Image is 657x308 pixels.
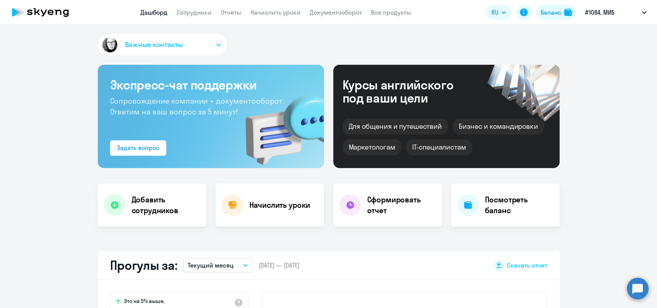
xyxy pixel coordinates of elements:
[343,139,401,155] div: Маркетологам
[581,3,650,22] button: #1084, МИБ
[110,77,312,93] h3: Экспресс-чат поддержки
[98,34,227,56] button: Важные контакты
[183,258,252,273] button: Текущий месяц
[406,139,472,155] div: IT-специалистам
[110,140,166,156] button: Задать вопрос
[221,8,241,16] a: Отчеты
[117,143,159,152] div: Задать вопрос
[310,8,362,16] a: Документооборот
[507,261,547,269] span: Скачать отчет
[485,194,553,216] h4: Посмотреть баланс
[249,200,311,210] h4: Начислить уроки
[177,8,212,16] a: Сотрудники
[188,261,234,270] p: Текущий месяц
[343,118,448,135] div: Для общения и путешествий
[110,258,177,273] h2: Прогулы за:
[259,261,299,269] span: [DATE] — [DATE]
[486,5,512,20] button: RU
[140,8,167,16] a: Дашборд
[124,298,165,307] span: Это на 5% выше,
[491,8,498,17] span: RU
[371,8,411,16] a: Все продукты
[453,118,544,135] div: Бизнес и командировки
[125,40,183,50] span: Важные контакты
[585,8,614,17] p: #1084, МИБ
[541,8,561,17] div: Баланс
[132,194,200,216] h4: Добавить сотрудников
[536,5,577,20] button: Балансbalance
[110,96,284,116] span: Сопровождение компании + документооборот. Ответим на ваш вопрос за 5 минут!
[367,194,436,216] h4: Сформировать отчет
[343,78,474,104] div: Курсы английского под ваши цели
[564,8,572,16] img: balance
[251,8,301,16] a: Начислить уроки
[101,36,119,54] img: avatar
[234,81,324,168] img: bg-img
